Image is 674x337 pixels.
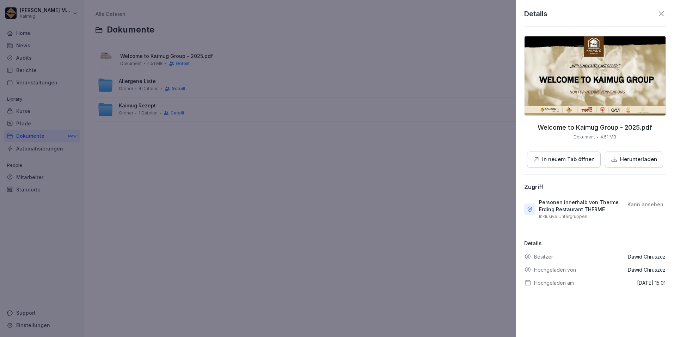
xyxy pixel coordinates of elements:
[628,266,666,273] p: Dawid Chruszcz
[534,279,574,286] p: Hochgeladen am
[600,134,616,140] p: 4.51 MB
[524,240,666,248] p: Details
[524,183,544,190] div: Zugriff
[620,155,657,164] p: Herunterladen
[538,124,652,131] p: Welcome to Kaimug Group - 2025.pdf
[534,253,553,260] p: Besitzer
[628,253,666,260] p: Dawid Chruszcz
[524,8,547,19] p: Details
[574,134,595,140] p: Dokument
[637,279,666,286] p: [DATE] 15:01
[539,199,622,213] p: Personen innerhalb von Therme Erding Restaurant THERME
[527,152,601,167] button: In neuem Tab öffnen
[539,214,587,219] p: Inklusive Untergruppen
[534,266,576,273] p: Hochgeladen von
[627,201,663,208] p: Kann ansehen
[525,36,666,116] img: thumbnail
[542,155,595,164] p: In neuem Tab öffnen
[605,152,663,167] button: Herunterladen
